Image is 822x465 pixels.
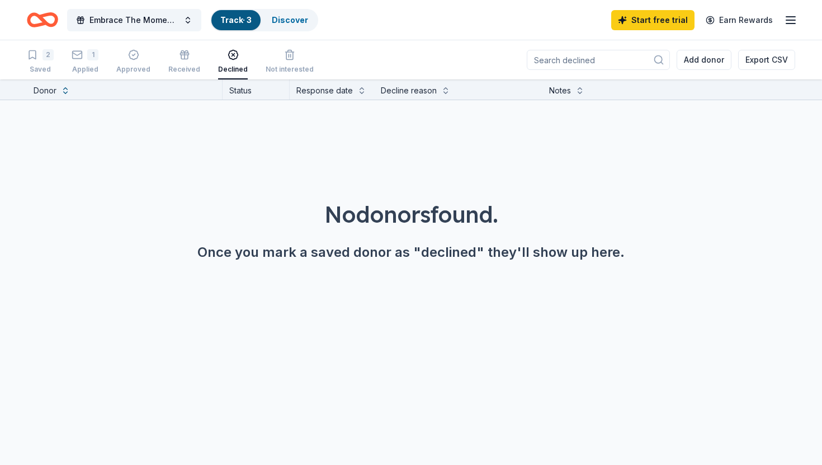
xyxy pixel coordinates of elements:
button: 1Applied [72,45,98,79]
button: Embrace The Moment - Equine Therapy For [MEDICAL_DATA] Patients, [MEDICAL_DATA] Survivors and Car... [67,9,201,31]
a: Discover [272,15,308,25]
a: Earn Rewards [699,10,780,30]
div: 2 [42,49,54,60]
div: Once you mark a saved donor as "declined" they'll show up here. [27,243,795,261]
a: Start free trial [611,10,695,30]
button: Add donor [677,50,731,70]
a: Home [27,7,58,33]
input: Search declined [527,50,670,70]
button: Approved [116,45,150,79]
div: 1 [87,49,98,60]
div: Status [223,79,290,100]
div: Declined [218,65,248,74]
button: 2Saved [27,45,54,79]
button: Track· 3Discover [210,9,318,31]
div: Applied [72,65,98,74]
button: Export CSV [738,50,795,70]
div: Notes [549,84,571,97]
div: Not interested [266,65,314,74]
div: Response date [296,84,353,97]
a: Track· 3 [220,15,252,25]
div: Approved [116,65,150,74]
button: Received [168,45,200,79]
span: Embrace The Moment - Equine Therapy For [MEDICAL_DATA] Patients, [MEDICAL_DATA] Survivors and Car... [89,13,179,27]
div: Donor [34,84,56,97]
button: Declined [218,45,248,79]
button: Not interested [266,45,314,79]
div: No donors found. [27,199,795,230]
div: Received [168,65,200,74]
div: Decline reason [381,84,437,97]
div: Saved [27,65,54,74]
